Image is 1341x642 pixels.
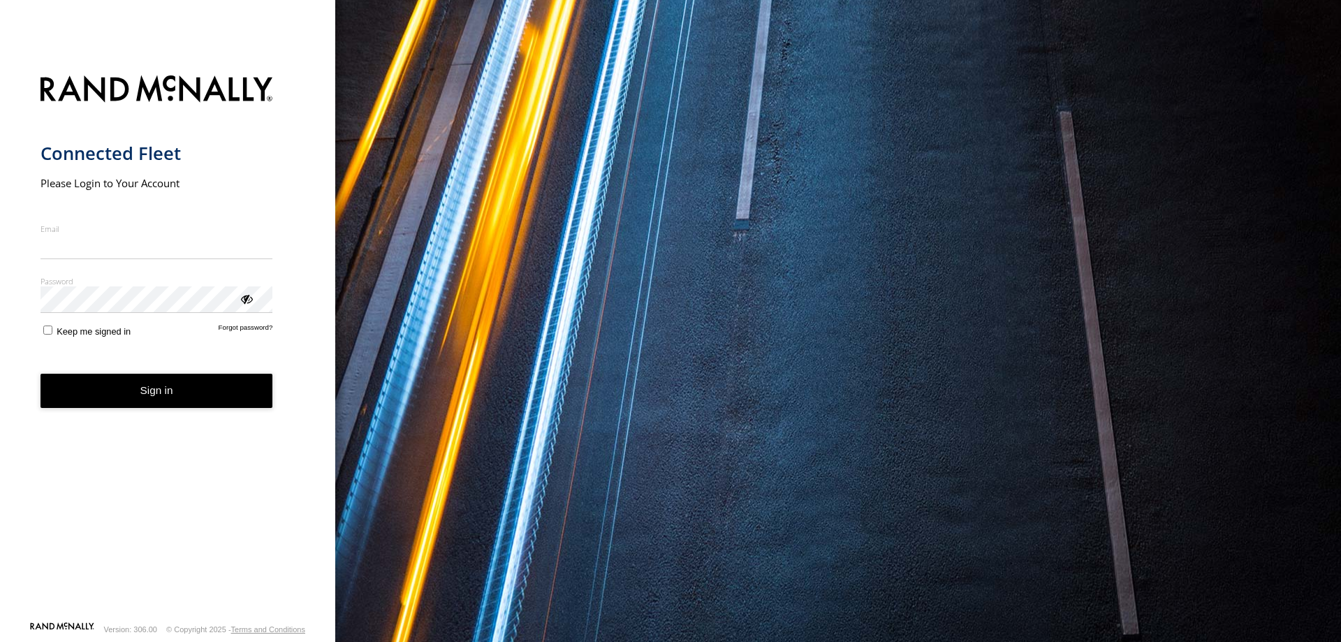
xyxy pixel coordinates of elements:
[239,291,253,305] div: ViewPassword
[231,625,305,634] a: Terms and Conditions
[166,625,305,634] div: © Copyright 2025 -
[43,326,52,335] input: Keep me signed in
[219,323,273,337] a: Forgot password?
[41,224,273,234] label: Email
[41,374,273,408] button: Sign in
[104,625,157,634] div: Version: 306.00
[30,622,94,636] a: Visit our Website
[41,142,273,165] h1: Connected Fleet
[41,176,273,190] h2: Please Login to Your Account
[57,326,131,337] span: Keep me signed in
[41,73,273,108] img: Rand McNally
[41,276,273,286] label: Password
[41,67,295,621] form: main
